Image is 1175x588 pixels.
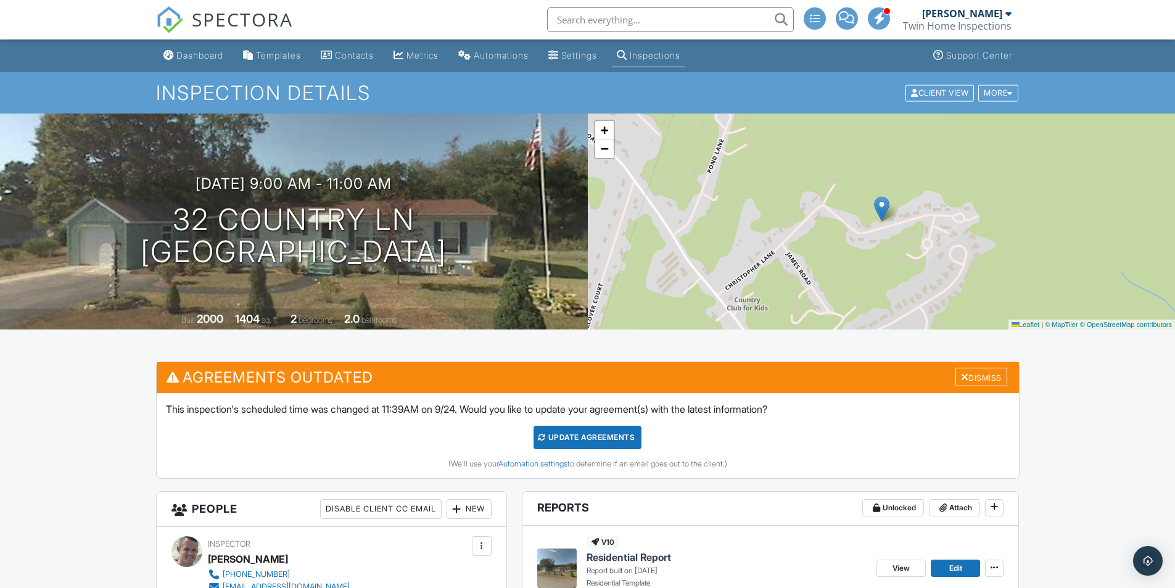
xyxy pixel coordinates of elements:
[561,50,597,60] div: Settings
[299,315,332,325] span: bedrooms
[406,50,439,60] div: Metrics
[157,492,506,527] h3: People
[159,44,228,67] a: Dashboard
[238,44,306,67] a: Templates
[176,50,223,60] div: Dashboard
[344,312,360,325] div: 2.0
[978,85,1018,101] div: More
[166,459,1010,469] div: (We'll use your to determine if an email goes out to the client.)
[904,88,977,97] a: Client View
[534,426,641,449] div: Update Agreements
[223,569,290,579] div: [PHONE_NUMBER]
[600,141,608,156] span: −
[600,122,608,138] span: +
[262,315,279,325] span: sq. ft.
[595,121,614,139] a: Zoom in
[141,204,447,269] h1: 32 Country Ln [GEOGRAPHIC_DATA]
[335,50,374,60] div: Contacts
[156,6,183,33] img: The Best Home Inspection Software - Spectora
[447,499,492,519] div: New
[1012,321,1039,328] a: Leaflet
[196,175,392,192] h3: [DATE] 9:00 am - 11:00 am
[197,312,223,325] div: 2000
[316,44,379,67] a: Contacts
[157,362,1019,392] h3: Agreements Outdated
[235,312,260,325] div: 1404
[208,539,250,549] span: Inspector
[320,499,442,519] div: Disable Client CC Email
[547,7,794,32] input: Search everything...
[955,368,1007,387] div: Dismiss
[1041,321,1043,328] span: |
[595,139,614,158] a: Zoom out
[874,196,889,222] img: Marker
[181,315,195,325] span: Built
[157,393,1019,478] div: This inspection's scheduled time was changed at 11:39AM on 9/24. Would you like to update your ag...
[256,50,301,60] div: Templates
[208,550,288,568] div: [PERSON_NAME]
[612,44,685,67] a: Inspections
[905,85,974,101] div: Client View
[946,50,1012,60] div: Support Center
[922,7,1002,20] div: [PERSON_NAME]
[498,459,567,468] a: Automation settings
[903,20,1012,32] div: Twin Home Inspections
[208,568,350,581] a: [PHONE_NUMBER]
[192,6,293,32] span: SPECTORA
[453,44,534,67] a: Automations (Advanced)
[1133,546,1163,576] div: Open Intercom Messenger
[361,315,397,325] span: bathrooms
[474,50,529,60] div: Automations
[156,17,293,43] a: SPECTORA
[630,50,680,60] div: Inspections
[291,312,297,325] div: 2
[928,44,1017,67] a: Support Center
[389,44,443,67] a: Metrics
[1080,321,1172,328] a: © OpenStreetMap contributors
[1045,321,1078,328] a: © MapTiler
[543,44,602,67] a: Settings
[156,82,1020,104] h1: Inspection Details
